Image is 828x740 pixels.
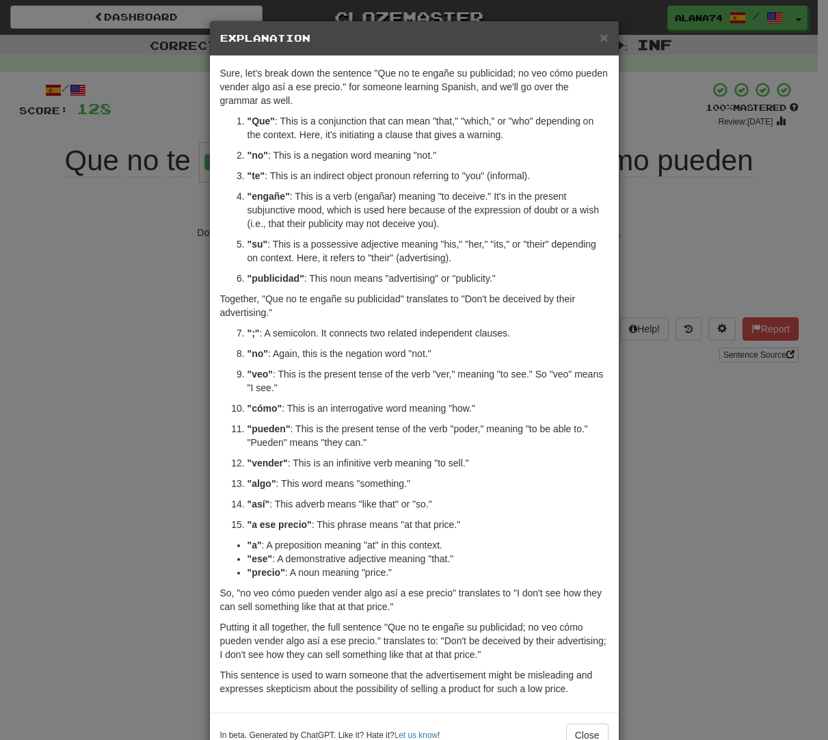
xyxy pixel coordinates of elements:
[248,540,262,551] strong: "a"
[248,538,609,552] li: : A preposition meaning "at" in this context.
[248,423,291,434] strong: "pueden"
[248,519,312,530] strong: "a ese precio"
[248,170,265,181] strong: "te"
[248,401,609,415] p: : This is an interrogative word meaning "how."
[248,191,290,202] strong: "engañe"
[248,237,609,265] p: : This is a possessive adjective meaning "his," "her," "its," or "their" depending on context. He...
[395,730,438,740] a: Let us know
[248,328,260,339] strong: ";"
[248,456,609,470] p: : This is an infinitive verb meaning "to sell."
[248,367,609,395] p: : This is the present tense of the verb "ver," meaning "to see." So "veo" means "I see."
[220,620,609,661] p: Putting it all together, the full sentence "Que no te engañe su publicidad; no veo cómo pueden ve...
[248,566,609,579] li: : A noun meaning "price."
[248,273,304,284] strong: "publicidad"
[220,292,609,319] p: Together, "Que no te engañe su publicidad" translates to "Don't be deceived by their advertising."
[248,478,276,489] strong: "algo"
[248,552,609,566] li: : A demonstrative adjective meaning "that."
[248,458,288,468] strong: "vender"
[248,477,609,490] p: : This word means "something."
[248,553,273,564] strong: "ese"
[248,348,268,359] strong: "no"
[248,422,609,449] p: : This is the present tense of the verb "poder," meaning "to be able to." "Pueden" means "they can."
[248,497,609,511] p: : This adverb means "like that" or "so."
[248,567,285,578] strong: "precio"
[220,668,609,696] p: This sentence is used to warn someone that the advertisement might be misleading and expresses sk...
[248,150,268,161] strong: "no"
[220,586,609,613] p: So, "no veo cómo pueden vender algo así a ese precio" translates to "I don't see how they can sel...
[248,518,609,531] p: : This phrase means "at that price."
[248,239,268,250] strong: "su"
[248,169,609,183] p: : This is an indirect object pronoun referring to "you" (informal).
[220,31,609,45] h5: Explanation
[248,403,282,414] strong: "cómo"
[248,114,609,142] p: : This is a conjunction that can mean "that," "which," or "who" depending on the context. Here, i...
[248,347,609,360] p: : Again, this is the negation word "not."
[248,272,609,285] p: : This noun means "advertising" or "publicity."
[220,66,609,107] p: Sure, let's break down the sentence "Que no te engañe su publicidad; no veo cómo pueden vender al...
[248,499,270,510] strong: "así"
[248,116,276,127] strong: "Que"
[248,148,609,162] p: : This is a negation word meaning "not."
[600,29,608,45] span: ×
[600,30,608,44] button: Close
[248,369,273,380] strong: "veo"
[248,326,609,340] p: : A semicolon. It connects two related independent clauses.
[248,189,609,230] p: : This is a verb (engañar) meaning "to deceive." It's in the present subjunctive mood, which is u...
